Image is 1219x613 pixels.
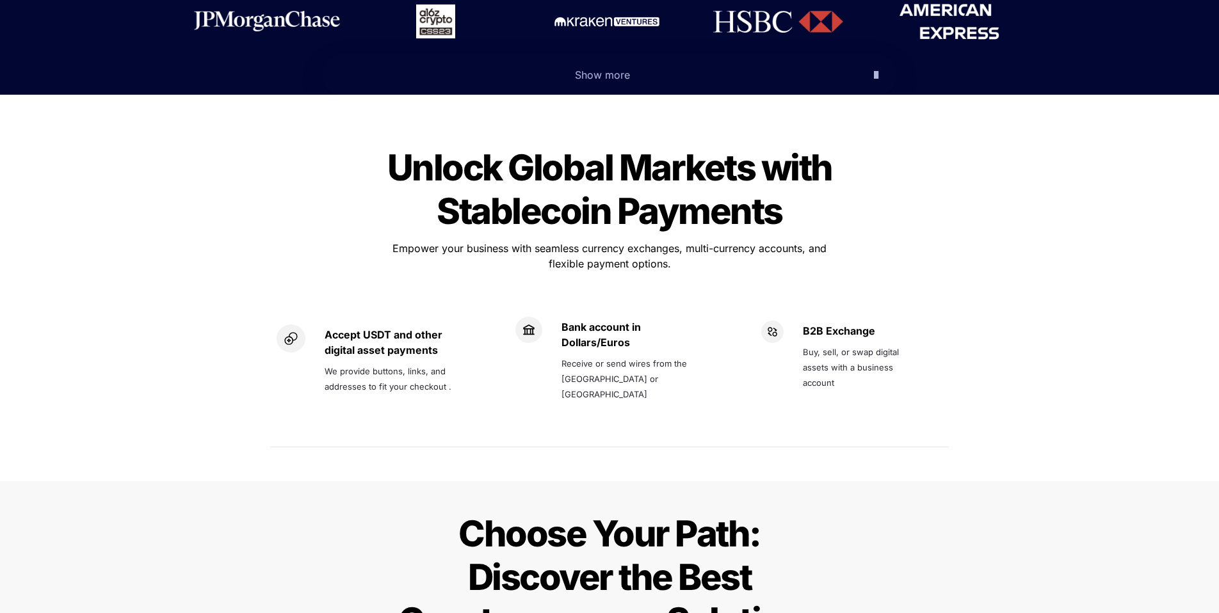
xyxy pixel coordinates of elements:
[387,146,839,233] span: Unlock Global Markets with Stablecoin Payments
[392,242,830,270] span: Empower your business with seamless currency exchanges, multi-currency accounts, and flexible pay...
[561,321,643,349] strong: Bank account in Dollars/Euros
[325,328,445,356] strong: Accept USDT and other digital asset payments
[803,324,875,337] strong: B2B Exchange
[561,358,690,399] span: Receive or send wires from the [GEOGRAPHIC_DATA] or [GEOGRAPHIC_DATA]
[575,68,630,81] span: Show more
[321,55,898,95] button: Show more
[325,366,451,392] span: We provide buttons, links, and addresses to fit your checkout .
[803,347,901,388] span: Buy, sell, or swap digital assets with a business account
